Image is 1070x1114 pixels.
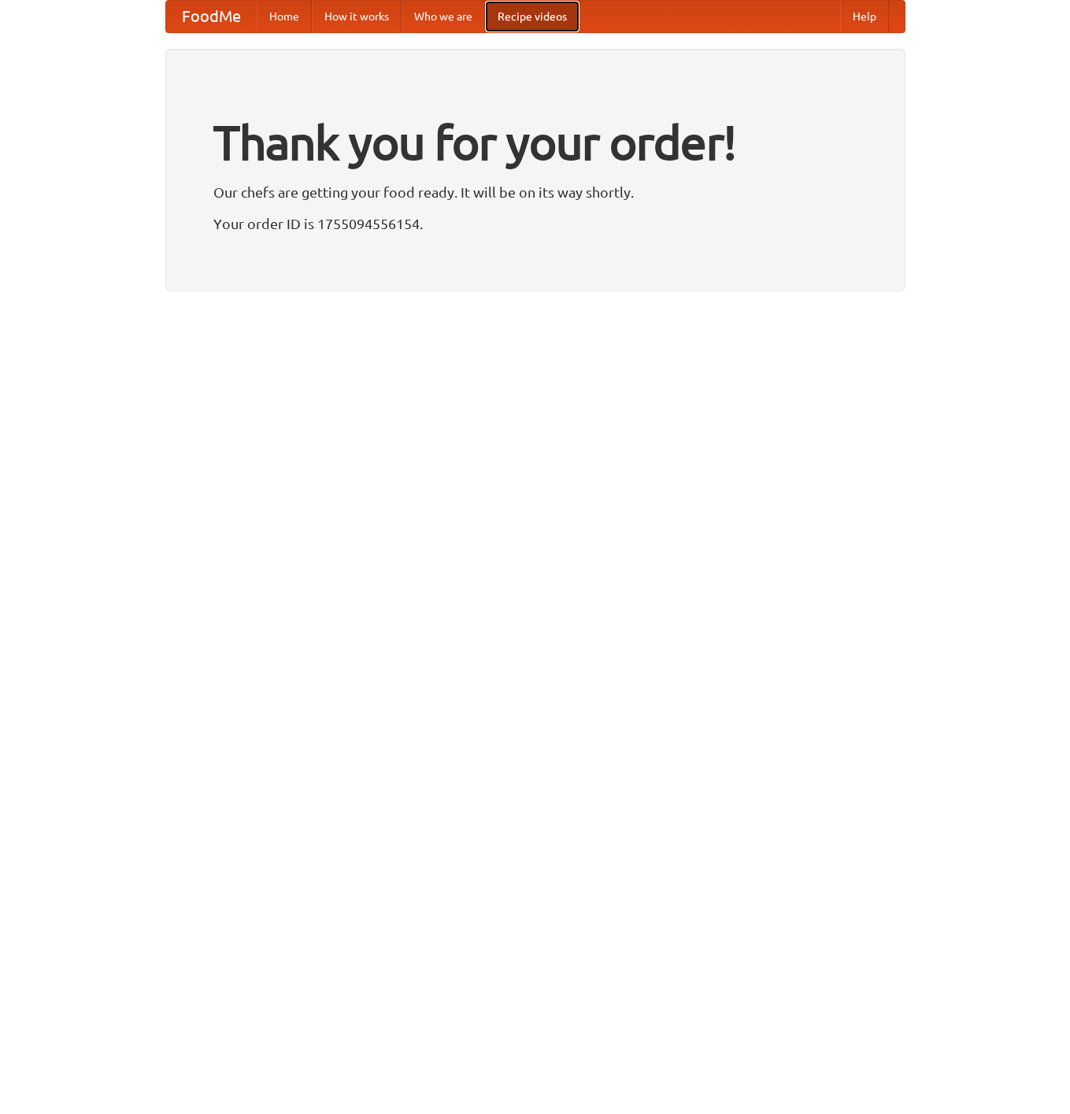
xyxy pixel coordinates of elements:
[840,1,889,32] a: Help
[213,180,857,204] p: Our chefs are getting your food ready. It will be on its way shortly.
[312,1,402,32] a: How it works
[257,1,312,32] a: Home
[166,1,257,32] a: FoodMe
[213,105,857,180] h1: Thank you for your order!
[213,212,857,235] p: Your order ID is 1755094556154.
[485,1,579,32] a: Recipe videos
[402,1,485,32] a: Who we are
